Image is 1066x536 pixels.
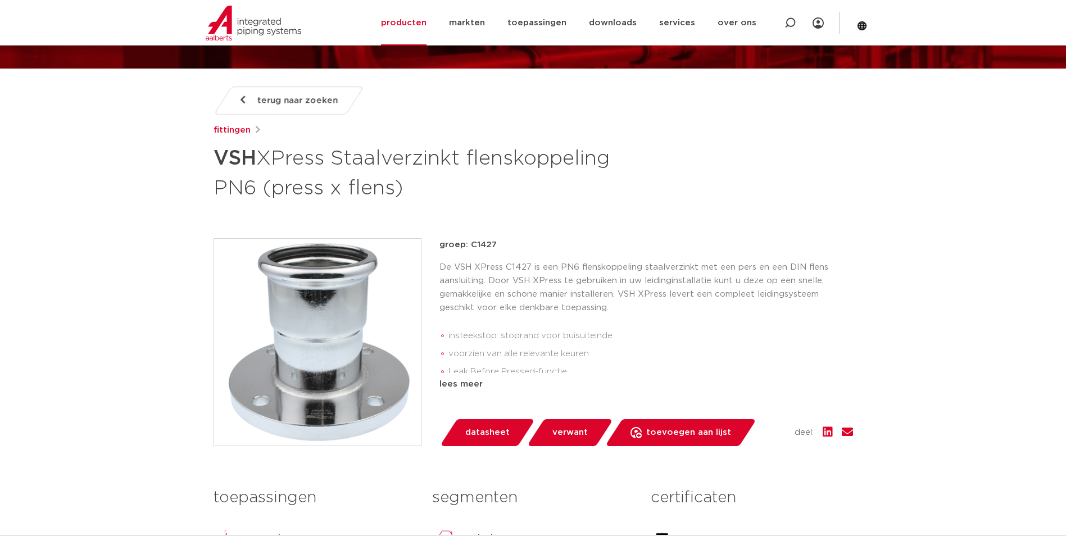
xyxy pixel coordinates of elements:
[432,487,634,509] h3: segmenten
[257,92,338,110] span: terug naar zoeken
[552,424,588,442] span: verwant
[439,419,535,446] a: datasheet
[448,327,853,345] li: insteekstop: stoprand voor buisuiteinde
[651,487,852,509] h3: certificaten
[465,424,510,442] span: datasheet
[214,124,251,137] a: fittingen
[795,426,814,439] span: deel:
[439,238,853,252] p: groep: C1427
[214,142,636,202] h1: XPress Staalverzinkt flenskoppeling PN6 (press x flens)
[439,261,853,315] p: De VSH XPress C1427 is een PN6 flenskoppeling staalverzinkt met een pers en een DIN flens aanslui...
[213,87,364,115] a: terug naar zoeken
[214,148,256,169] strong: VSH
[448,345,853,363] li: voorzien van alle relevante keuren
[448,363,853,381] li: Leak Before Pressed-functie
[527,419,613,446] a: verwant
[214,487,415,509] h3: toepassingen
[439,378,853,391] div: lees meer
[646,424,731,442] span: toevoegen aan lijst
[214,239,421,446] img: Product Image for VSH XPress Staalverzinkt flenskoppeling PN6 (press x flens)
